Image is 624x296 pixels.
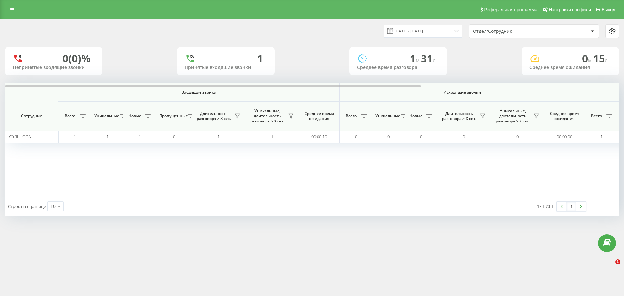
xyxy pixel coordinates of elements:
span: Всего [588,113,604,119]
span: 0 [582,51,593,65]
span: Среднее время ожидания [304,111,334,121]
div: 1 - 1 из 1 [537,203,553,209]
div: Принятые входящие звонки [185,65,267,70]
span: 0 [420,134,422,140]
span: Всего [62,113,78,119]
div: 1 [257,52,263,65]
div: 10 [50,203,56,210]
span: 1 [217,134,220,140]
span: Всего [343,113,359,119]
span: c [605,57,607,64]
span: Новые [127,113,143,119]
span: Уникальные [94,113,118,119]
span: Входящие звонки [75,90,322,95]
span: Сотрудник [10,113,53,119]
span: 0 [463,134,465,140]
span: Новые [408,113,424,119]
td: 00:00:00 [544,131,585,143]
span: 1 [271,134,273,140]
span: Настройки профиля [549,7,591,12]
span: Длительность разговора > Х сек. [195,111,232,121]
span: Пропущенные [159,113,186,119]
span: Среднее время ожидания [549,111,580,121]
div: Среднее время ожидания [529,65,611,70]
div: Среднее время разговора [357,65,439,70]
span: 15 [593,51,607,65]
span: 1 [74,134,76,140]
span: 1 [600,134,603,140]
span: 0 [355,134,357,140]
span: 0 [387,134,390,140]
div: Непринятые входящие звонки [13,65,95,70]
span: Реферальная программа [484,7,537,12]
span: 1 [106,134,109,140]
span: 31 [421,51,435,65]
a: 1 [566,202,576,211]
span: Выход [602,7,615,12]
span: 0 [516,134,519,140]
span: Исходящие звонки [355,90,570,95]
span: КОЛЬЦОВА [8,134,31,140]
span: 1 [139,134,141,140]
span: Длительность разговора > Х сек. [440,111,478,121]
div: Отдел/Сотрудник [473,29,551,34]
span: 0 [173,134,175,140]
span: Уникальные, длительность разговора > Х сек. [494,109,531,124]
iframe: Intercom live chat [602,259,617,275]
span: Уникальные, длительность разговора > Х сек. [249,109,286,124]
span: c [433,57,435,64]
span: Строк на странице [8,203,46,209]
td: 00:00:15 [299,131,340,143]
span: м [588,57,593,64]
span: 1 [615,259,620,264]
div: 0 (0)% [62,52,91,65]
span: м [416,57,421,64]
span: Уникальные [375,113,399,119]
span: 1 [410,51,421,65]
